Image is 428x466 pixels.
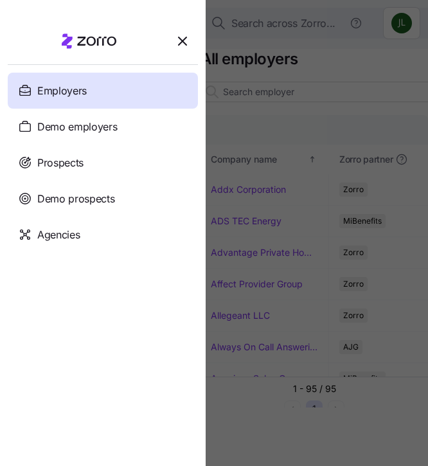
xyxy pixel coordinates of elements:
a: Demo prospects [8,181,198,217]
span: Demo employers [37,119,118,135]
a: Agencies [8,217,198,253]
span: Employers [37,83,87,99]
a: Prospects [8,145,198,181]
span: Demo prospects [37,191,115,207]
span: Agencies [37,227,80,243]
span: Prospects [37,155,84,171]
a: Employers [8,73,198,109]
a: Demo employers [8,109,198,145]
